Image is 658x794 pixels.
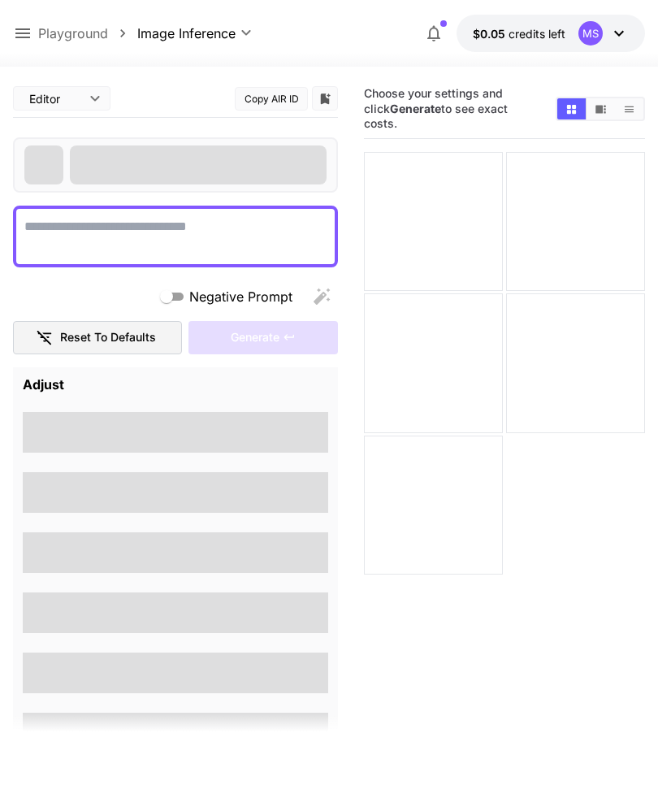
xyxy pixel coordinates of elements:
[235,87,308,111] button: Copy AIR ID
[318,89,332,108] button: Add to library
[38,24,137,43] nav: breadcrumb
[557,98,586,119] button: Show images in grid view
[29,90,80,107] span: Editor
[38,24,108,43] a: Playground
[188,321,338,354] div: Please fill the prompt
[137,24,236,43] span: Image Inference
[556,97,645,121] div: Show images in grid viewShow images in video viewShow images in list view
[587,98,615,119] button: Show images in video view
[364,86,508,130] span: Choose your settings and click to see exact costs.
[473,25,565,42] div: $0.05
[457,15,645,52] button: $0.05MS
[390,102,441,115] b: Generate
[13,321,182,354] button: Reset to defaults
[509,27,565,41] span: credits left
[23,377,328,393] h4: Adjust
[578,21,603,46] div: MS
[473,27,509,41] span: $0.05
[615,98,643,119] button: Show images in list view
[189,287,292,306] span: Negative Prompt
